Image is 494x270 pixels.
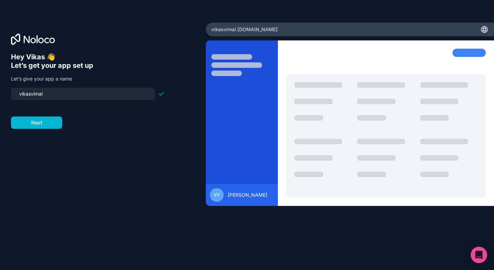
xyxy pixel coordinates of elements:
span: VV [214,192,220,198]
span: [PERSON_NAME] [228,192,267,198]
h6: Hey Vikas 👋 [11,53,165,61]
input: my-team [15,89,151,99]
div: Open Intercom Messenger [471,247,487,263]
p: Let’s give your app a name [11,75,165,82]
span: vikasvimal .[DOMAIN_NAME] [211,26,278,33]
button: Next [11,116,62,129]
h6: Let’s get your app set up [11,61,165,70]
